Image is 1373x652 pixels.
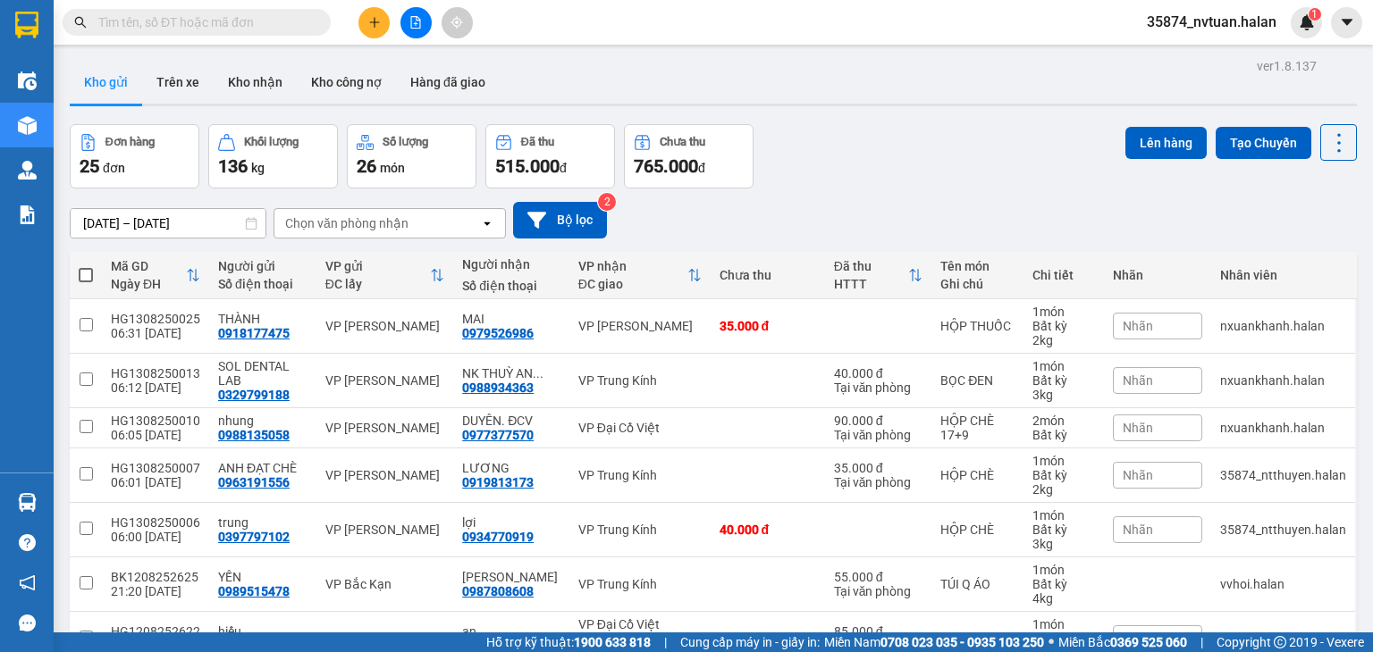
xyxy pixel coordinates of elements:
[462,326,534,340] div: 0979526986
[1220,468,1346,482] div: 35874_ntthuyen.halan
[834,584,923,598] div: Tại văn phòng
[18,493,37,512] img: warehouse-icon
[880,635,1044,649] strong: 0708 023 035 - 0935 103 250
[462,380,534,395] div: 0988934363
[409,16,422,29] span: file-add
[1032,508,1095,522] div: 1 món
[720,268,816,282] div: Chưa thu
[578,617,702,631] div: VP Đại Cồ Việt
[578,421,702,435] div: VP Đại Cồ Việt
[74,16,87,29] span: search
[598,193,616,211] sup: 2
[940,631,1015,646] div: bọc dài pk
[451,16,463,29] span: aim
[400,7,432,38] button: file-add
[1032,631,1095,646] div: Bất kỳ
[1220,577,1346,591] div: vvhoi.halan
[462,279,560,293] div: Số điện thoại
[1032,373,1095,388] div: Bất kỳ
[664,632,667,652] span: |
[357,155,376,177] span: 26
[218,624,307,639] div: hiếu
[1125,127,1207,159] button: Lên hàng
[485,124,615,188] button: Đã thu515.000đ
[218,428,290,442] div: 0988135058
[1133,11,1291,33] span: 35874_nvtuan.halan
[1220,522,1346,537] div: 35874_ntthuyen.halan
[18,116,37,135] img: warehouse-icon
[480,216,494,230] svg: open
[1123,421,1153,435] span: Nhãn
[111,366,200,380] div: HG1308250013
[19,614,36,631] span: message
[578,277,687,291] div: ĐC giao
[1032,577,1095,591] div: Bất kỳ
[15,12,38,38] img: logo-vxr
[98,13,309,32] input: Tìm tên, số ĐT hoặc mã đơn
[111,570,200,584] div: BK1208252625
[244,136,299,148] div: Khối lượng
[218,515,307,530] div: trung
[111,312,200,326] div: HG1308250025
[1311,8,1318,21] span: 1
[1032,388,1095,402] div: 3 kg
[18,71,37,90] img: warehouse-icon
[940,468,1015,482] div: HỘP CHÈ
[325,577,445,591] div: VP Bắc Kạn
[1032,482,1095,497] div: 2 kg
[1032,428,1095,442] div: Bất kỳ
[111,475,200,489] div: 06:01 [DATE]
[1058,632,1187,652] span: Miền Bắc
[1220,373,1346,388] div: nxuankhanh.halan
[208,124,338,188] button: Khối lượng136kg
[940,319,1015,333] div: HỘP THUỐC
[940,373,1015,388] div: BỌC ĐEN
[680,632,820,652] span: Cung cấp máy in - giấy in:
[834,428,923,442] div: Tại văn phòng
[218,570,307,584] div: YẾN
[383,136,428,148] div: Số lượng
[834,259,909,273] div: Đã thu
[111,530,200,544] div: 06:00 [DATE]
[218,584,290,598] div: 0989515478
[325,277,431,291] div: ĐC lấy
[1123,373,1153,388] span: Nhãn
[1274,636,1286,648] span: copyright
[824,632,1044,652] span: Miền Nam
[578,468,702,482] div: VP Trung Kính
[285,214,409,232] div: Chọn văn phòng nhận
[1299,14,1315,30] img: icon-new-feature
[218,388,290,402] div: 0329799188
[1309,8,1321,21] sup: 1
[1113,268,1202,282] div: Nhãn
[325,373,445,388] div: VP [PERSON_NAME]
[834,414,923,428] div: 90.000 đ
[70,61,142,104] button: Kho gửi
[325,468,445,482] div: VP [PERSON_NAME]
[1123,319,1153,333] span: Nhãn
[111,414,200,428] div: HG1308250010
[940,577,1015,591] div: TÚI Q ÁO
[251,161,265,175] span: kg
[834,277,909,291] div: HTTT
[218,277,307,291] div: Số điện thoại
[462,475,534,489] div: 0919813173
[368,16,381,29] span: plus
[1032,319,1095,333] div: Bất kỳ
[834,624,923,639] div: 85.000 đ
[218,259,307,273] div: Người gửi
[720,522,816,537] div: 40.000 đ
[1032,563,1095,577] div: 1 món
[462,461,560,475] div: LƯƠNG
[720,319,816,333] div: 35.000 đ
[940,414,1015,428] div: HỘP CHÈ
[624,124,754,188] button: Chưa thu765.000đ
[462,366,560,380] div: NK THUỲ ANH 2
[1257,56,1317,76] div: ver 1.8.137
[462,414,560,428] div: DUYÊN. ĐCV
[940,522,1015,537] div: HỘP CHÈ
[1032,414,1095,428] div: 2 món
[462,428,534,442] div: 0977377570
[1032,305,1095,319] div: 1 món
[1220,421,1346,435] div: nxuankhanh.halan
